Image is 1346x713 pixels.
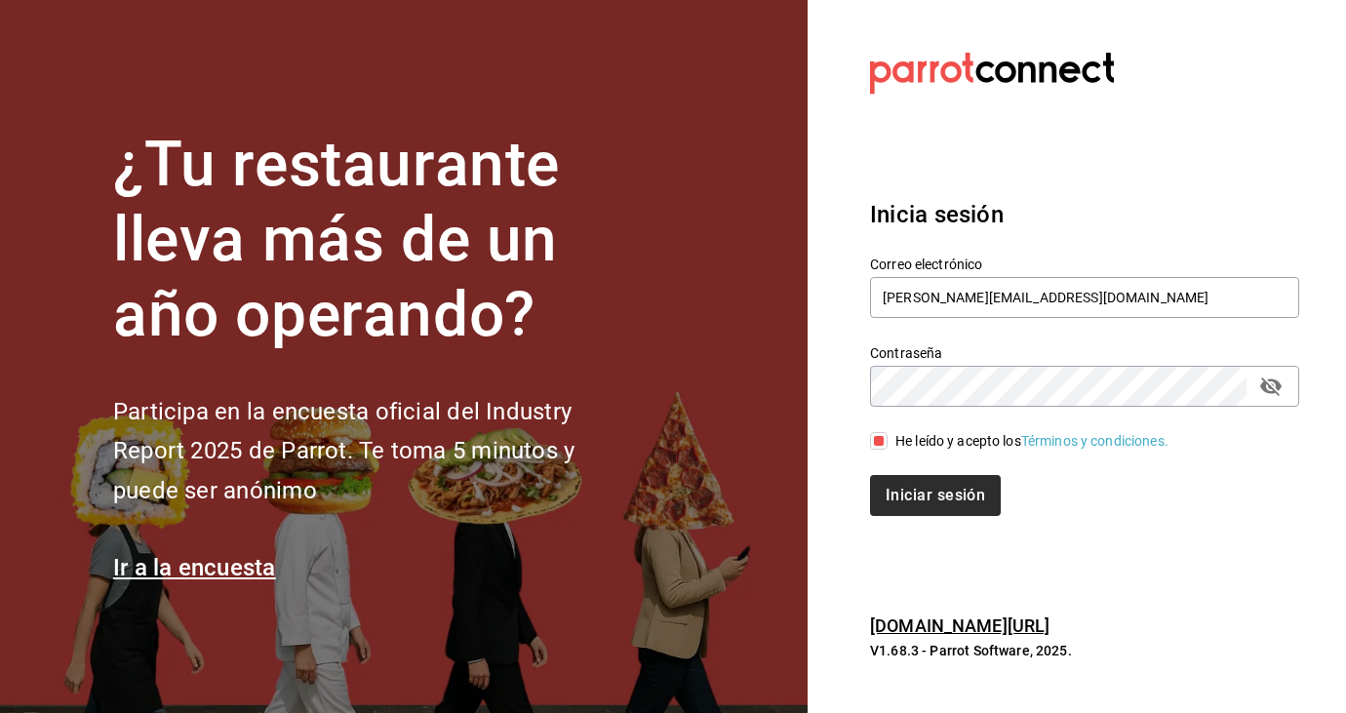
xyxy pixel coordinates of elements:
button: passwordField [1254,370,1287,403]
button: Iniciar sesión [870,475,1001,516]
a: [DOMAIN_NAME][URL] [870,615,1049,636]
a: Ir a la encuesta [113,554,276,581]
h1: ¿Tu restaurante lleva más de un año operando? [113,128,640,352]
label: Correo electrónico [870,257,1299,271]
h3: Inicia sesión [870,197,1299,232]
div: He leído y acepto los [895,431,1168,452]
a: Términos y condiciones. [1021,433,1168,449]
label: Contraseña [870,346,1299,360]
input: Ingresa tu correo electrónico [870,277,1299,318]
h2: Participa en la encuesta oficial del Industry Report 2025 de Parrot. Te toma 5 minutos y puede se... [113,392,640,511]
p: V1.68.3 - Parrot Software, 2025. [870,641,1299,660]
